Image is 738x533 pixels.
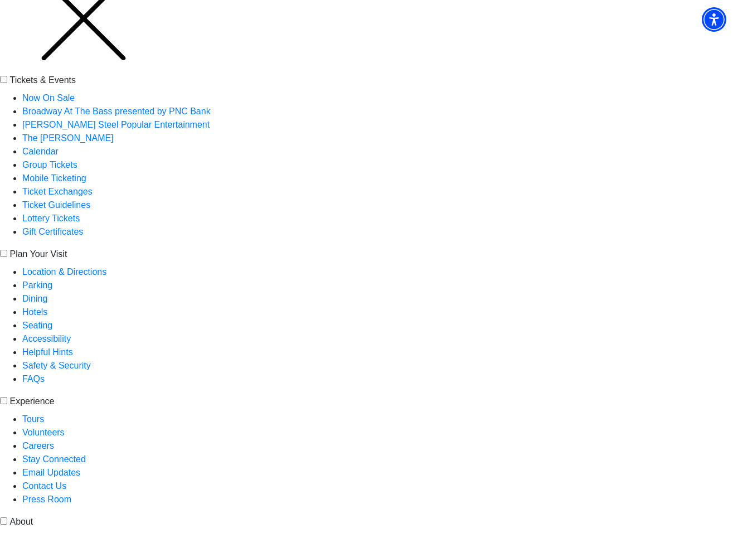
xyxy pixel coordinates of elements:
[22,414,44,424] a: Tours
[22,334,71,343] a: Accessibility
[702,7,726,32] div: Accessibility Menu
[22,481,66,491] a: Contact Us
[22,294,47,303] a: Dining
[9,395,54,408] label: Experience
[22,468,80,477] a: Email Updates
[22,133,114,143] a: The [PERSON_NAME]
[9,74,76,87] label: Tickets & Events
[22,267,106,277] a: Location & Directions
[22,307,47,317] a: Hotels
[22,347,73,357] a: Helpful Hints
[22,173,86,183] a: Mobile Ticketing
[22,280,52,290] a: Parking
[22,495,71,504] a: Press Room
[22,428,65,437] a: Volunteers
[22,361,91,370] a: Safety & Security
[22,187,93,196] a: Ticket Exchanges
[22,147,59,156] a: Calendar
[22,160,77,169] a: Group Tickets
[9,248,67,261] label: Plan Your Visit
[22,93,75,103] a: Now On Sale
[22,227,83,236] a: Gift Certificates
[9,515,33,529] label: About
[22,321,52,330] a: Seating
[22,200,90,210] a: Ticket Guidelines
[22,214,80,223] a: Lottery Tickets
[22,441,54,450] a: Careers
[22,374,45,384] a: FAQs
[22,454,86,464] a: Stay Connected
[22,120,210,129] a: [PERSON_NAME] Steel Popular Entertainment
[22,106,211,116] a: Broadway At The Bass presented by PNC Bank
